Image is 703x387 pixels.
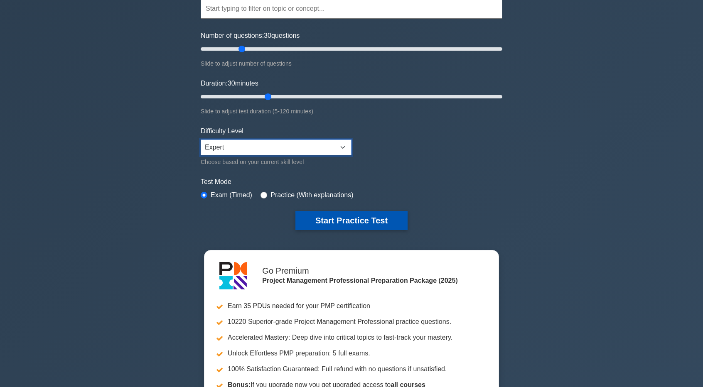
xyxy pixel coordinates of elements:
[201,78,258,88] label: Duration: minutes
[228,80,235,87] span: 30
[211,190,252,200] label: Exam (Timed)
[201,126,243,136] label: Difficulty Level
[201,31,300,41] label: Number of questions: questions
[264,32,271,39] span: 30
[270,190,353,200] label: Practice (With explanations)
[201,177,502,187] label: Test Mode
[201,106,502,116] div: Slide to adjust test duration (5-120 minutes)
[201,157,351,167] div: Choose based on your current skill level
[295,211,408,230] button: Start Practice Test
[201,59,502,69] div: Slide to adjust number of questions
